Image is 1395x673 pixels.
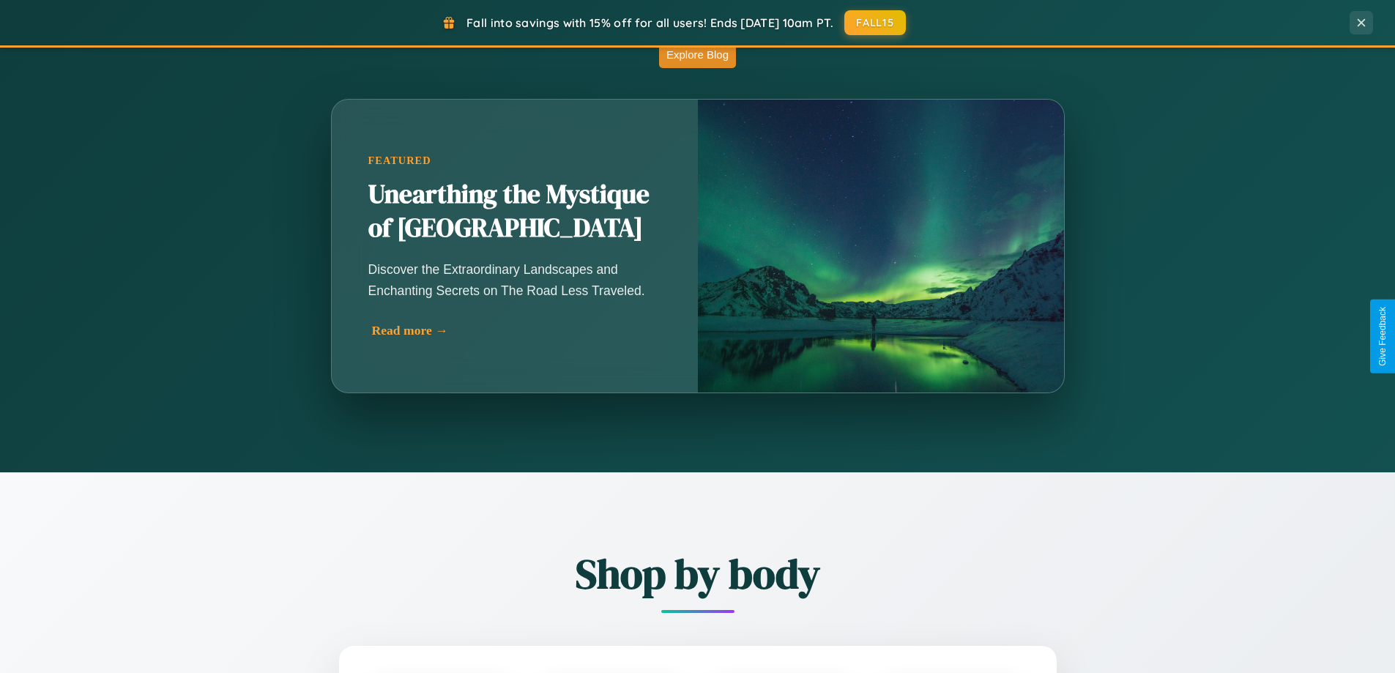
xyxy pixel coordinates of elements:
[368,259,661,300] p: Discover the Extraordinary Landscapes and Enchanting Secrets on The Road Less Traveled.
[372,323,665,338] div: Read more →
[1377,307,1388,366] div: Give Feedback
[368,178,661,245] h2: Unearthing the Mystique of [GEOGRAPHIC_DATA]
[466,15,833,30] span: Fall into savings with 15% off for all users! Ends [DATE] 10am PT.
[368,155,661,167] div: Featured
[659,41,736,68] button: Explore Blog
[844,10,906,35] button: FALL15
[258,546,1137,602] h2: Shop by body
